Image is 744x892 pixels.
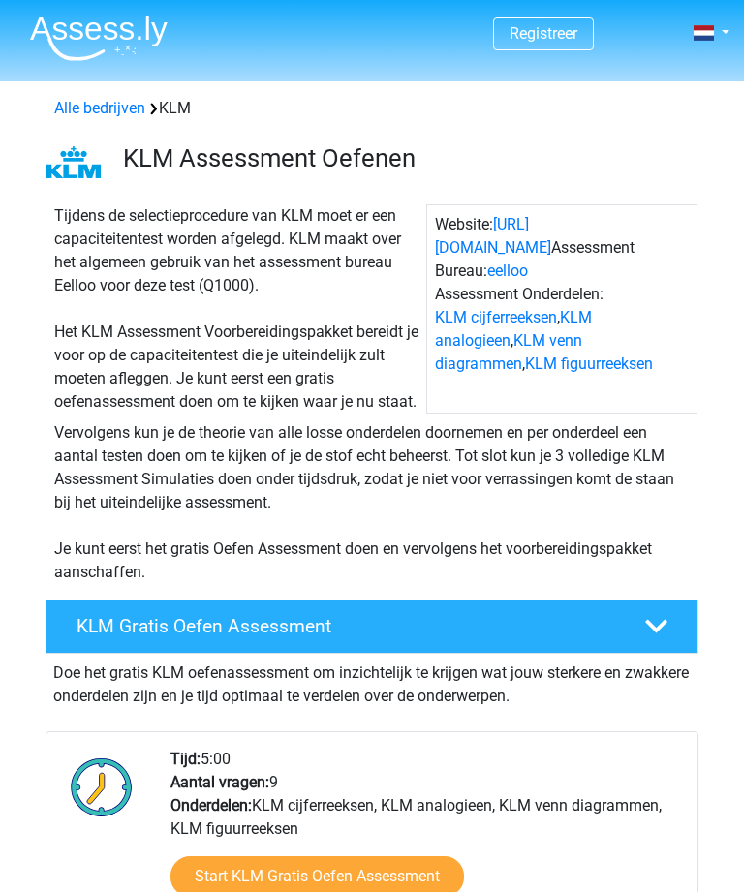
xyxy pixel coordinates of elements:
[170,796,252,815] b: Onderdelen:
[435,308,557,326] a: KLM cijferreeksen
[46,97,697,120] div: KLM
[38,600,706,654] a: KLM Gratis Oefen Assessment
[525,354,653,373] a: KLM figuurreeksen
[435,308,592,350] a: KLM analogieen
[46,654,698,708] div: Doe het gratis KLM oefenassessment om inzichtelijk te krijgen wat jouw sterkere en zwakkere onder...
[435,331,582,373] a: KLM venn diagrammen
[487,261,528,280] a: eelloo
[46,204,426,414] div: Tijdens de selectieprocedure van KLM moet er een capaciteitentest worden afgelegd. KLM maakt over...
[426,204,697,414] div: Website: Assessment Bureau: Assessment Onderdelen: , , ,
[62,748,141,826] img: Klok
[170,773,269,791] b: Aantal vragen:
[54,99,145,117] a: Alle bedrijven
[170,750,201,768] b: Tijd:
[46,421,697,584] div: Vervolgens kun je de theorie van alle losse onderdelen doornemen en per onderdeel een aantal test...
[77,615,616,637] h4: KLM Gratis Oefen Assessment
[435,215,551,257] a: [URL][DOMAIN_NAME]
[123,143,683,173] h3: KLM Assessment Oefenen
[510,24,577,43] a: Registreer
[30,15,168,61] img: Assessly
